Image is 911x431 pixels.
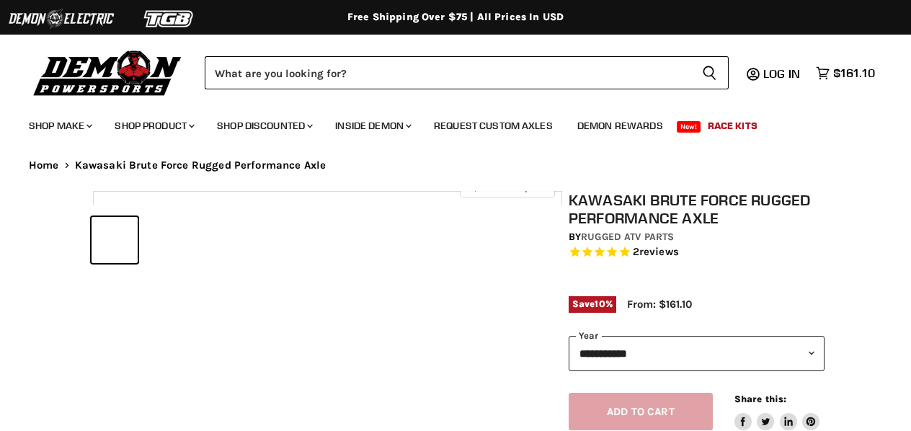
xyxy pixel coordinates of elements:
[677,121,701,133] span: New!
[633,246,679,259] span: 2 reviews
[595,298,605,309] span: 10
[581,231,674,243] a: Rugged ATV Parts
[734,394,786,404] span: Share this:
[809,63,882,84] a: $161.10
[7,5,115,32] img: Demon Electric Logo 2
[324,111,420,141] a: Inside Demon
[690,56,729,89] button: Search
[142,217,188,263] button: IMAGE thumbnail
[206,111,321,141] a: Shop Discounted
[18,111,101,141] a: Shop Make
[569,296,616,312] span: Save %
[757,67,809,80] a: Log in
[833,66,875,80] span: $161.10
[467,182,547,192] span: Click to expand
[18,105,871,141] ul: Main menu
[104,111,203,141] a: Shop Product
[569,336,825,371] select: year
[569,229,825,245] div: by
[423,111,564,141] a: Request Custom Axles
[569,245,825,260] span: Rated 5.0 out of 5 stars 2 reviews
[763,66,800,81] span: Log in
[29,47,187,98] img: Demon Powersports
[639,246,679,259] span: reviews
[92,217,138,263] button: IMAGE thumbnail
[734,393,820,431] aside: Share this:
[29,159,59,172] a: Home
[205,56,729,89] form: Product
[115,5,223,32] img: TGB Logo 2
[566,111,674,141] a: Demon Rewards
[627,298,692,311] span: From: $161.10
[75,159,326,172] span: Kawasaki Brute Force Rugged Performance Axle
[697,111,768,141] a: Race Kits
[569,191,825,227] h1: Kawasaki Brute Force Rugged Performance Axle
[205,56,690,89] input: Search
